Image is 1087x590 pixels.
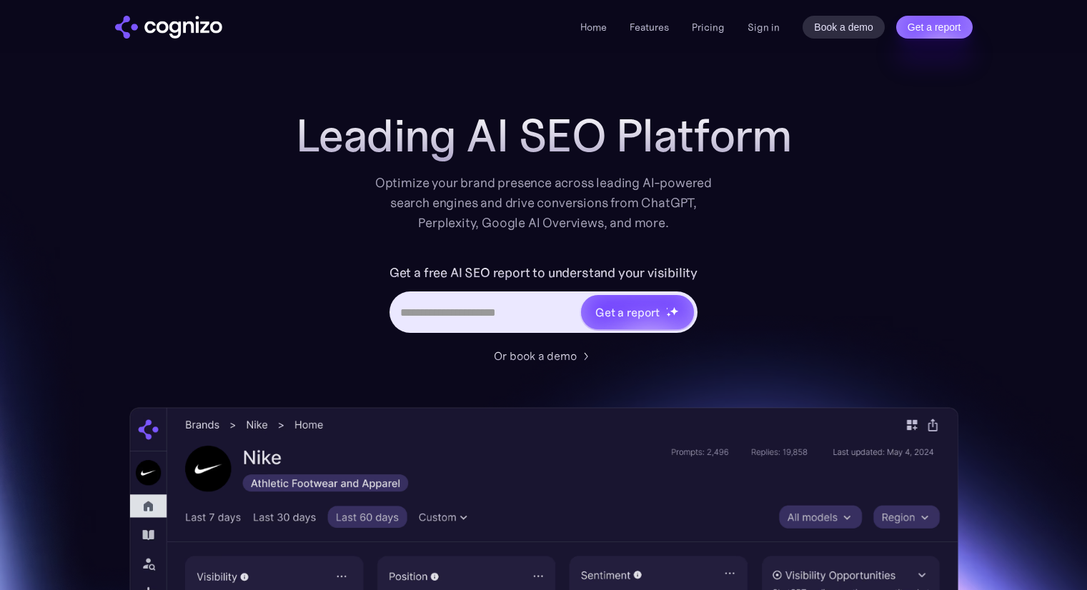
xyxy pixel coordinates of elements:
div: Optimize your brand presence across leading AI-powered search engines and drive conversions from ... [368,173,720,233]
a: Sign in [748,19,780,36]
a: Get a reportstarstarstar [580,294,695,331]
h1: Leading AI SEO Platform [296,110,792,161]
a: Or book a demo [494,347,594,364]
a: Features [630,21,669,34]
a: Get a report [896,16,973,39]
a: Pricing [692,21,725,34]
form: Hero URL Input Form [389,261,698,340]
img: star [666,312,671,317]
label: Get a free AI SEO report to understand your visibility [389,261,698,284]
a: Book a demo [803,16,885,39]
a: Home [580,21,607,34]
img: star [666,307,668,309]
img: cognizo logo [115,16,222,39]
img: star [670,306,679,316]
div: Or book a demo [494,347,577,364]
div: Get a report [595,304,660,321]
a: home [115,16,222,39]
